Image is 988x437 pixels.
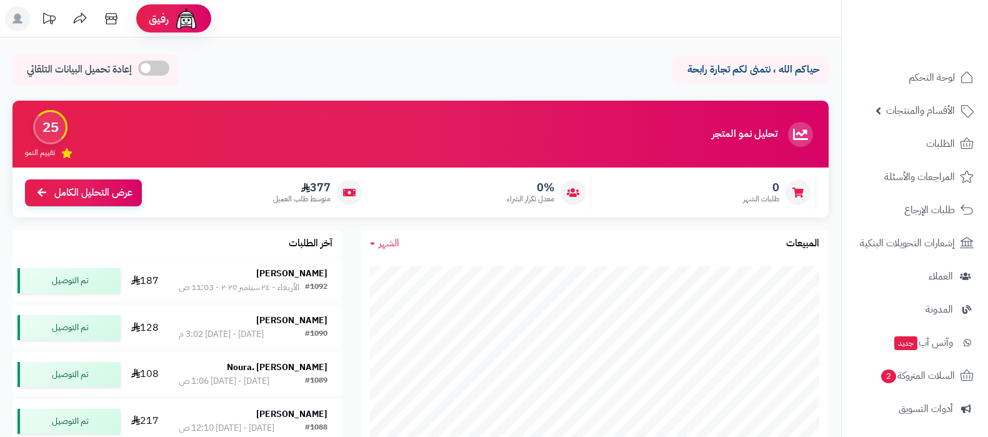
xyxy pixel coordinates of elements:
a: طلبات الإرجاع [849,195,981,225]
a: تحديثات المنصة [33,6,64,34]
div: [DATE] - [DATE] 3:02 م [179,328,264,341]
strong: Noura. [PERSON_NAME] [227,361,327,374]
img: logo-2.png [903,35,976,61]
h3: آخر الطلبات [289,238,332,249]
h3: المبيعات [786,238,819,249]
span: السلات المتروكة [880,367,955,384]
span: معدل تكرار الشراء [507,194,554,204]
a: عرض التحليل الكامل [25,179,142,206]
div: تم التوصيل [17,409,121,434]
strong: [PERSON_NAME] [256,314,327,327]
span: لوحة التحكم [909,69,955,86]
a: السلات المتروكة2 [849,361,981,391]
a: الطلبات [849,129,981,159]
span: إشعارات التحويلات البنكية [860,234,955,252]
span: وآتس آب [893,334,953,351]
span: 0% [507,181,554,194]
td: 108 [126,351,164,398]
span: تقييم النمو [25,148,55,158]
span: 0 [743,181,779,194]
h3: تحليل نمو المتجر [712,129,777,140]
span: طلبات الشهر [743,194,779,204]
span: المراجعات والأسئلة [884,168,955,186]
a: لوحة التحكم [849,63,981,93]
span: متوسط طلب العميل [273,194,331,204]
span: العملاء [929,268,953,285]
div: تم التوصيل [17,315,121,340]
a: أدوات التسويق [849,394,981,424]
img: ai-face.png [174,6,199,31]
span: رفيق [149,11,169,26]
td: 187 [126,258,164,304]
span: الشهر [379,236,399,251]
a: إشعارات التحويلات البنكية [849,228,981,258]
div: #1089 [305,375,327,388]
a: المراجعات والأسئلة [849,162,981,192]
div: #1088 [305,422,327,434]
span: 2 [881,369,896,383]
div: #1092 [305,281,327,294]
span: جديد [894,336,917,350]
a: المدونة [849,294,981,324]
div: #1090 [305,328,327,341]
strong: [PERSON_NAME] [256,267,327,280]
a: الشهر [370,236,399,251]
div: الأربعاء - ٢٤ سبتمبر ٢٠٢٥ - 11:03 ص [179,281,299,294]
p: حياكم الله ، نتمنى لكم تجارة رابحة [682,63,819,77]
strong: [PERSON_NAME] [256,408,327,421]
a: العملاء [849,261,981,291]
div: [DATE] - [DATE] 12:10 ص [179,422,274,434]
td: 128 [126,304,164,351]
div: [DATE] - [DATE] 1:06 ص [179,375,269,388]
span: عرض التحليل الكامل [54,186,132,200]
span: 377 [273,181,331,194]
span: إعادة تحميل البيانات التلقائي [27,63,132,77]
div: تم التوصيل [17,362,121,387]
span: طلبات الإرجاع [904,201,955,219]
span: المدونة [926,301,953,318]
span: الأقسام والمنتجات [886,102,955,119]
span: أدوات التسويق [899,400,953,418]
span: الطلبات [926,135,955,153]
div: تم التوصيل [17,268,121,293]
a: وآتس آبجديد [849,328,981,358]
